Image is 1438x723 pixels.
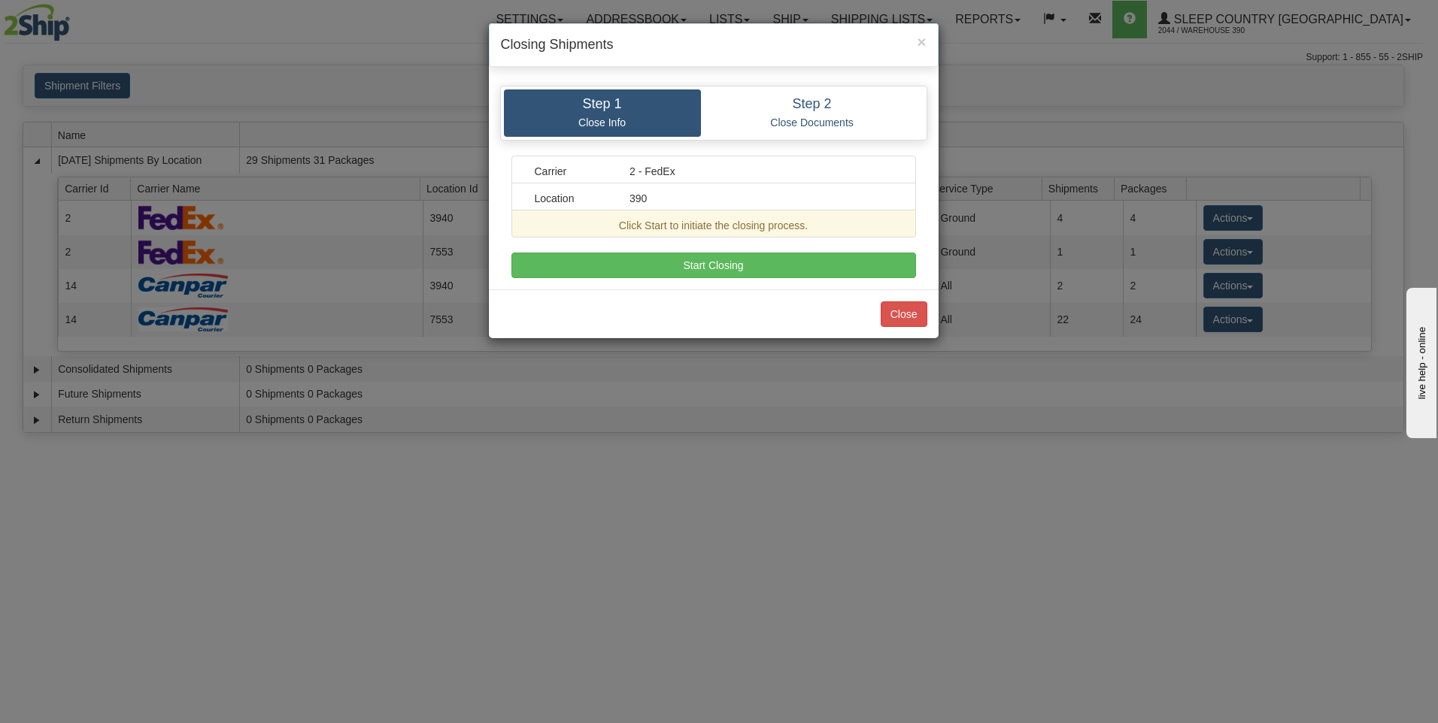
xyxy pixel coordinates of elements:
[523,218,904,233] div: Click Start to initiate the closing process.
[881,301,927,327] button: Close
[523,164,619,179] div: Carrier
[515,97,690,112] h4: Step 1
[1403,285,1436,438] iframe: chat widget
[523,191,619,206] div: Location
[712,116,912,129] p: Close Documents
[501,35,927,55] h4: Closing Shipments
[917,33,926,50] span: ×
[504,89,701,137] a: Step 1 Close Info
[712,97,912,112] h4: Step 2
[11,13,139,24] div: live help - online
[917,34,926,50] button: Close
[618,164,904,179] div: 2 - FedEx
[511,253,916,278] button: Start Closing
[701,89,924,137] a: Step 2 Close Documents
[618,191,904,206] div: 390
[515,116,690,129] p: Close Info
